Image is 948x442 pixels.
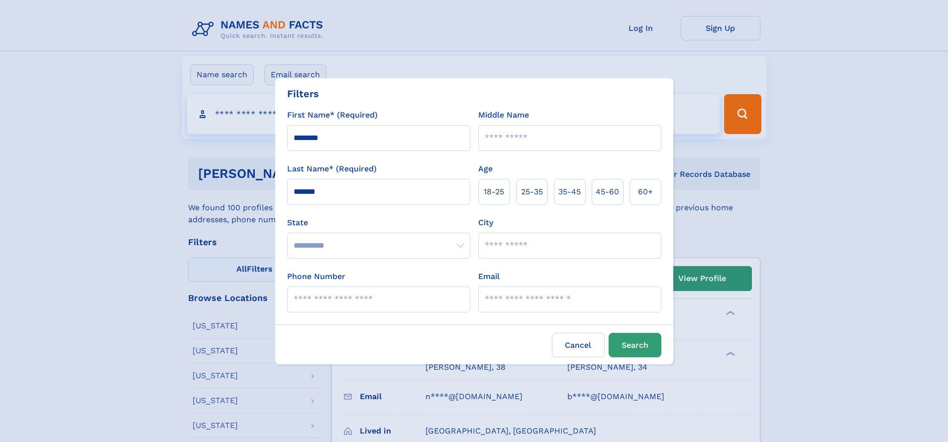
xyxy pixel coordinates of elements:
[287,109,378,121] label: First Name* (Required)
[478,271,500,283] label: Email
[552,333,605,357] label: Cancel
[638,186,653,198] span: 60+
[287,163,377,175] label: Last Name* (Required)
[609,333,661,357] button: Search
[558,186,581,198] span: 35‑45
[484,186,504,198] span: 18‑25
[521,186,543,198] span: 25‑35
[478,163,493,175] label: Age
[287,271,345,283] label: Phone Number
[596,186,619,198] span: 45‑60
[478,217,493,229] label: City
[478,109,529,121] label: Middle Name
[287,86,319,101] div: Filters
[287,217,470,229] label: State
